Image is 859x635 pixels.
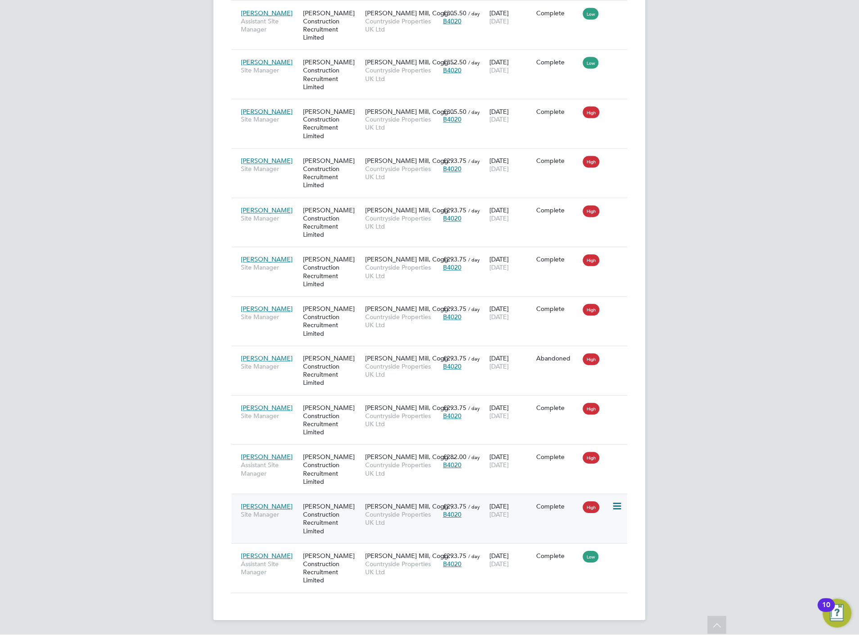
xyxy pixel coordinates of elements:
[301,350,363,392] div: [PERSON_NAME] Construction Recruitment Limited
[301,301,363,342] div: [PERSON_NAME] Construction Recruitment Limited
[239,498,628,505] a: [PERSON_NAME]Site Manager[PERSON_NAME] Construction Recruitment Limited[PERSON_NAME] Mill, Cogg…C...
[537,552,579,560] div: Complete
[823,605,831,617] div: 10
[490,560,509,568] span: [DATE]
[468,257,480,263] span: / day
[468,306,480,313] span: / day
[490,511,509,519] span: [DATE]
[583,255,600,266] span: High
[241,9,293,17] span: [PERSON_NAME]
[301,103,363,145] div: [PERSON_NAME] Construction Recruitment Limited
[468,553,480,560] span: / day
[301,548,363,590] div: [PERSON_NAME] Construction Recruitment Limited
[365,17,439,33] span: Countryside Properties UK Ltd
[365,503,455,511] span: [PERSON_NAME] Mill, Cogg…
[239,103,628,110] a: [PERSON_NAME]Site Manager[PERSON_NAME] Construction Recruitment Limited[PERSON_NAME] Mill, Cogg…C...
[583,206,600,217] span: High
[488,202,534,227] div: [DATE]
[823,599,852,628] button: Open Resource Center, 10 new notifications
[443,305,466,313] span: £293.75
[365,157,455,165] span: [PERSON_NAME] Mill, Cogg…
[443,503,466,511] span: £293.75
[443,116,461,124] span: B4020
[365,215,439,231] span: Countryside Properties UK Ltd
[241,363,298,371] span: Site Manager
[490,412,509,420] span: [DATE]
[365,461,439,477] span: Countryside Properties UK Ltd
[537,453,579,461] div: Complete
[490,313,509,321] span: [DATE]
[443,313,461,321] span: B4020
[583,57,599,69] span: Low
[488,548,534,573] div: [DATE]
[583,8,599,20] span: Low
[365,264,439,280] span: Countryside Properties UK Ltd
[241,264,298,272] span: Site Manager
[365,116,439,132] span: Countryside Properties UK Ltd
[443,165,461,173] span: B4020
[365,511,439,527] span: Countryside Properties UK Ltd
[443,552,466,560] span: £293.75
[490,215,509,223] span: [DATE]
[443,453,466,461] span: £282.00
[241,256,293,264] span: [PERSON_NAME]
[488,350,534,375] div: [DATE]
[241,108,293,116] span: [PERSON_NAME]
[443,108,466,116] span: £305.50
[443,207,466,215] span: £293.75
[443,461,461,469] span: B4020
[443,264,461,272] span: B4020
[365,9,455,17] span: [PERSON_NAME] Mill, Cogg…
[468,454,480,461] span: / day
[490,363,509,371] span: [DATE]
[365,305,455,313] span: [PERSON_NAME] Mill, Cogg…
[241,412,298,420] span: Site Manager
[443,256,466,264] span: £293.75
[365,560,439,576] span: Countryside Properties UK Ltd
[443,355,466,363] span: £293.75
[365,453,455,461] span: [PERSON_NAME] Mill, Cogg…
[488,251,534,276] div: [DATE]
[239,202,628,209] a: [PERSON_NAME]Site Manager[PERSON_NAME] Construction Recruitment Limited[PERSON_NAME] Mill, Cogg…C...
[468,158,480,165] span: / day
[301,400,363,441] div: [PERSON_NAME] Construction Recruitment Limited
[365,165,439,181] span: Countryside Properties UK Ltd
[239,399,628,407] a: [PERSON_NAME]Site Manager[PERSON_NAME] Construction Recruitment Limited[PERSON_NAME] Mill, Cogg…C...
[241,404,293,412] span: [PERSON_NAME]
[301,498,363,540] div: [PERSON_NAME] Construction Recruitment Limited
[468,356,480,362] span: / day
[443,560,461,568] span: B4020
[583,354,600,365] span: High
[241,503,293,511] span: [PERSON_NAME]
[241,355,293,363] span: [PERSON_NAME]
[301,5,363,46] div: [PERSON_NAME] Construction Recruitment Limited
[241,17,298,33] span: Assistant Site Manager
[490,116,509,124] span: [DATE]
[488,5,534,30] div: [DATE]
[365,256,455,264] span: [PERSON_NAME] Mill, Cogg…
[241,215,298,223] span: Site Manager
[365,355,455,363] span: [PERSON_NAME] Mill, Cogg…
[537,355,579,363] div: Abandoned
[365,207,455,215] span: [PERSON_NAME] Mill, Cogg…
[488,153,534,178] div: [DATE]
[241,58,293,66] span: [PERSON_NAME]
[241,157,293,165] span: [PERSON_NAME]
[488,54,534,79] div: [DATE]
[365,108,455,116] span: [PERSON_NAME] Mill, Cogg…
[468,504,480,510] span: / day
[490,264,509,272] span: [DATE]
[443,66,461,74] span: B4020
[365,58,455,66] span: [PERSON_NAME] Mill, Cogg…
[583,304,600,316] span: High
[241,461,298,477] span: Assistant Site Manager
[443,17,461,25] span: B4020
[301,153,363,194] div: [PERSON_NAME] Construction Recruitment Limited
[241,560,298,576] span: Assistant Site Manager
[488,103,534,128] div: [DATE]
[537,9,579,17] div: Complete
[443,215,461,223] span: B4020
[241,313,298,321] span: Site Manager
[490,66,509,74] span: [DATE]
[365,66,439,82] span: Countryside Properties UK Ltd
